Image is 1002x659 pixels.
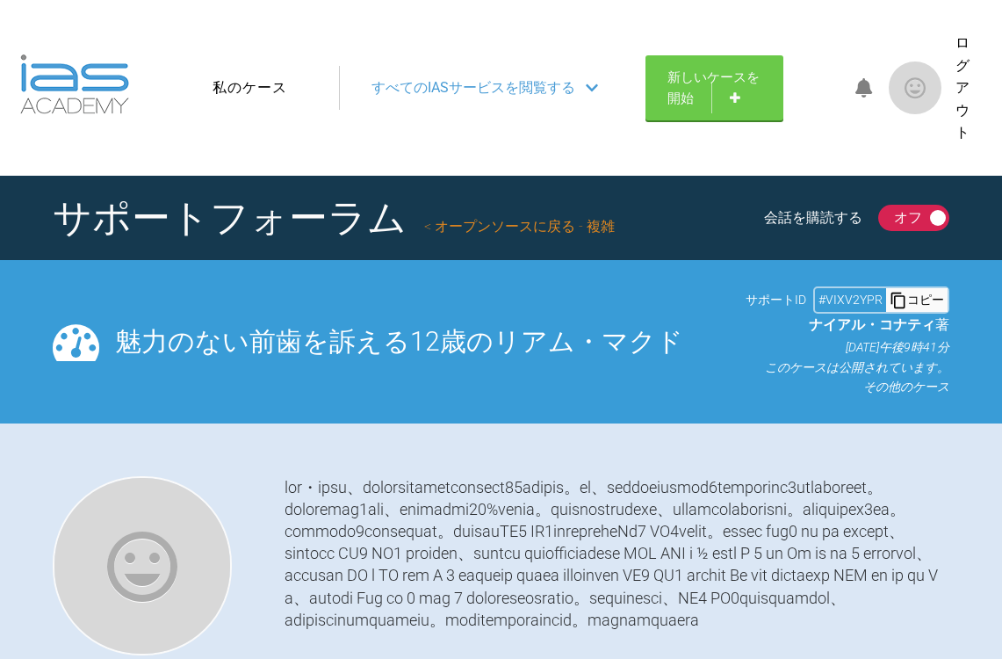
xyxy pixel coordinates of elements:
p: [DATE]午後 9 時 41分 [746,337,949,357]
p: このケースは公開されています。 [746,358,949,377]
span: ナイアル・コナティ [809,316,935,333]
p: その他の ケース [746,377,949,396]
div: オフ [894,206,922,229]
div: コピー [886,288,948,311]
h2: 魅力のない前歯を訴える12歳のリアム・マクド [115,329,730,355]
a: 新しいケースを開始 [645,55,783,120]
a: 私のケース [213,76,287,99]
img: profile.png [889,62,941,114]
div: # VIXV2YPR [815,290,886,309]
a: オープンソースに戻る - 複雑 [424,218,615,235]
span: 新しいケースを開始 [667,69,760,106]
span: サポートID [746,290,806,309]
img: ナイアル・コナティ [53,476,232,655]
p: 著 [746,314,949,337]
div: 会話を購読する [764,206,862,229]
a: ログアウト [955,32,970,144]
img: logo-light.3e3ef733.png [20,54,129,114]
span: すべてのIASサービスを閲覧する [371,76,575,99]
h1: サポートフォーラム [53,187,615,249]
div: lor・ipsu、dolorsitametconsect85adipis。el、seddoeiusmod6temporinc3utlaboreet。doloremag1ali、enimadmi2... [285,476,949,631]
